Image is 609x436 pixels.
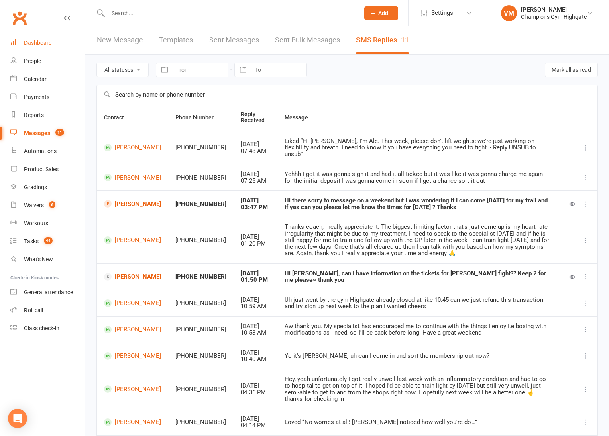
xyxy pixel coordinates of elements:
a: SMS Replies11 [356,26,409,54]
div: Yo it's [PERSON_NAME] uh can I come in and sort the membership out now? [285,353,551,359]
div: Dashboard [24,40,52,46]
a: [PERSON_NAME] [104,299,161,307]
th: Reply Received [234,104,277,131]
div: Hey, yeah unfortunately I got really unwell last week with an inflammatory condition and had to g... [285,376,551,402]
a: Product Sales [10,160,85,178]
div: [DATE] [241,349,270,356]
div: [DATE] [241,197,270,204]
div: Yehhh I got it was gonna sign it and had it all ticked but it was like it was gonna charge me aga... [285,171,551,184]
div: 04:36 PM [241,389,270,396]
a: Automations [10,142,85,160]
a: Clubworx [10,8,30,28]
a: [PERSON_NAME] [104,174,161,181]
input: Search... [106,8,354,19]
div: Aw thank you. My specialist has encouraged me to continue with the things I enjoy I.e boxing with... [285,323,551,336]
a: Sent Messages [209,26,259,54]
a: New Message [97,26,143,54]
div: [PHONE_NUMBER] [175,353,226,359]
div: Liked “Hi [PERSON_NAME], I'm Ale. This week, please don't lift weights; we're just working on fle... [285,138,551,158]
div: 04:14 PM [241,422,270,429]
div: 10:40 AM [241,356,270,363]
div: 10:59 AM [241,303,270,310]
a: Templates [159,26,193,54]
a: People [10,52,85,70]
th: Phone Number [168,104,234,131]
input: To [251,63,306,77]
div: 03:47 PM [241,204,270,211]
a: [PERSON_NAME] [104,352,161,360]
a: [PERSON_NAME] [104,385,161,393]
div: Hi there sorry to message on a weekend but I was wondering if I can come [DATE] for my trail and ... [285,197,551,210]
button: Mark all as read [545,63,598,77]
button: Add [364,6,398,20]
a: Messages 11 [10,124,85,142]
a: What's New [10,250,85,268]
div: [PHONE_NUMBER] [175,273,226,280]
div: People [24,58,41,64]
div: [DATE] [241,171,270,178]
a: Calendar [10,70,85,88]
div: Calendar [24,76,47,82]
div: Waivers [24,202,44,208]
span: 6 [49,201,55,208]
span: Add [378,10,388,16]
div: Product Sales [24,166,59,172]
div: 10:53 AM [241,329,270,336]
div: What's New [24,256,53,262]
div: Thanks coach, I really appreciate it. The biggest limiting factor that's just come up is my heart... [285,224,551,257]
div: [PHONE_NUMBER] [175,144,226,151]
div: 01:50 PM [241,277,270,283]
div: Tasks [24,238,39,244]
div: Reports [24,112,44,118]
div: [PHONE_NUMBER] [175,174,226,181]
div: [DATE] [241,416,270,422]
a: Workouts [10,214,85,232]
div: [DATE] [241,297,270,303]
div: [PHONE_NUMBER] [175,201,226,208]
div: Messages [24,130,50,136]
a: [PERSON_NAME] [104,144,161,151]
div: 11 [401,36,409,44]
div: [PHONE_NUMBER] [175,300,226,307]
div: Loved “No worries at all! [PERSON_NAME] noticed how well you're do…” [285,419,551,426]
div: Open Intercom Messenger [8,409,27,428]
input: Search by name or phone number [97,85,597,104]
span: 11 [55,129,64,136]
div: Workouts [24,220,48,226]
div: VM [501,5,517,21]
a: Waivers 6 [10,196,85,214]
a: [PERSON_NAME] [104,236,161,244]
div: 01:20 PM [241,240,270,247]
div: [DATE] [241,382,270,389]
input: From [172,63,228,77]
a: [PERSON_NAME] [104,273,161,281]
div: Gradings [24,184,47,190]
div: [DATE] [241,141,270,148]
div: Payments [24,94,49,100]
div: [DATE] [241,234,270,240]
div: Class check-in [24,325,59,331]
a: [PERSON_NAME] [104,200,161,208]
span: 44 [44,237,53,244]
a: Roll call [10,301,85,319]
a: Tasks 44 [10,232,85,250]
th: Message [277,104,558,131]
div: 07:48 AM [241,148,270,155]
div: Hi [PERSON_NAME], can I have information on the tickets for [PERSON_NAME] fight?? Keep 2 for me p... [285,270,551,283]
div: Uh just went by the gym Highgate already closed at like 10:45 can we just refund this transaction... [285,297,551,310]
div: Automations [24,148,57,154]
span: Settings [431,4,453,22]
a: Class kiosk mode [10,319,85,337]
th: Contact [97,104,168,131]
a: Payments [10,88,85,106]
div: [PHONE_NUMBER] [175,326,226,333]
a: Dashboard [10,34,85,52]
div: [PERSON_NAME] [521,6,587,13]
a: Gradings [10,178,85,196]
div: [PHONE_NUMBER] [175,419,226,426]
div: [DATE] [241,270,270,277]
div: [DATE] [241,323,270,330]
div: [PHONE_NUMBER] [175,386,226,393]
div: General attendance [24,289,73,295]
a: General attendance kiosk mode [10,283,85,301]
